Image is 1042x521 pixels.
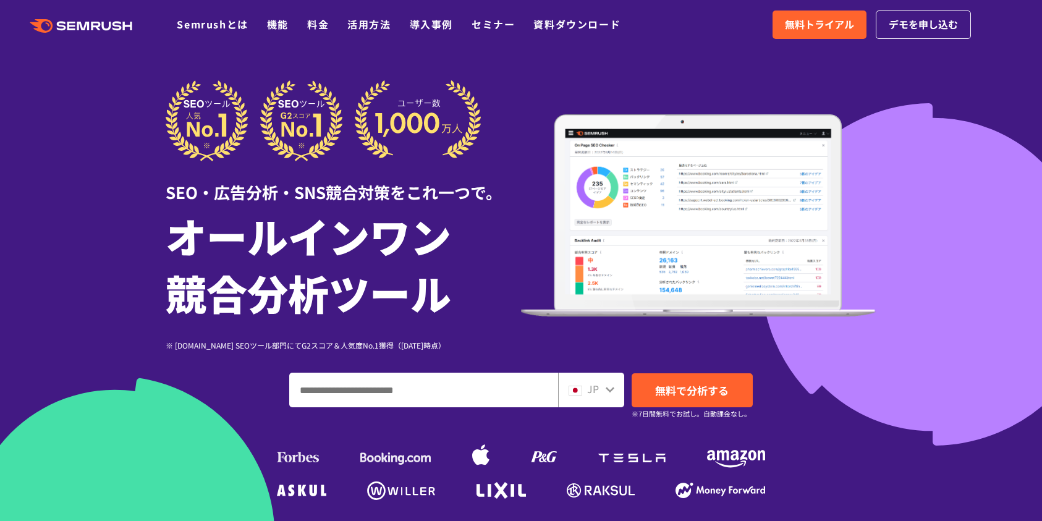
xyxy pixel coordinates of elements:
a: 活用方法 [347,17,391,32]
a: セミナー [472,17,515,32]
span: 無料で分析する [655,383,729,398]
a: デモを申し込む [876,11,971,39]
small: ※7日間無料でお試し。自動課金なし。 [632,408,751,420]
span: デモを申し込む [889,17,958,33]
a: 資料ダウンロード [533,17,621,32]
span: 無料トライアル [785,17,854,33]
div: ※ [DOMAIN_NAME] SEOツール部門にてG2スコア＆人気度No.1獲得（[DATE]時点） [166,339,521,351]
a: Semrushとは [177,17,248,32]
div: SEO・広告分析・SNS競合対策をこれ一つで。 [166,161,521,204]
a: 無料トライアル [773,11,866,39]
a: 機能 [267,17,289,32]
a: 導入事例 [410,17,453,32]
a: 料金 [307,17,329,32]
a: 無料で分析する [632,373,753,407]
h1: オールインワン 競合分析ツール [166,207,521,321]
input: ドメイン、キーワードまたはURLを入力してください [290,373,557,407]
span: JP [587,381,599,396]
